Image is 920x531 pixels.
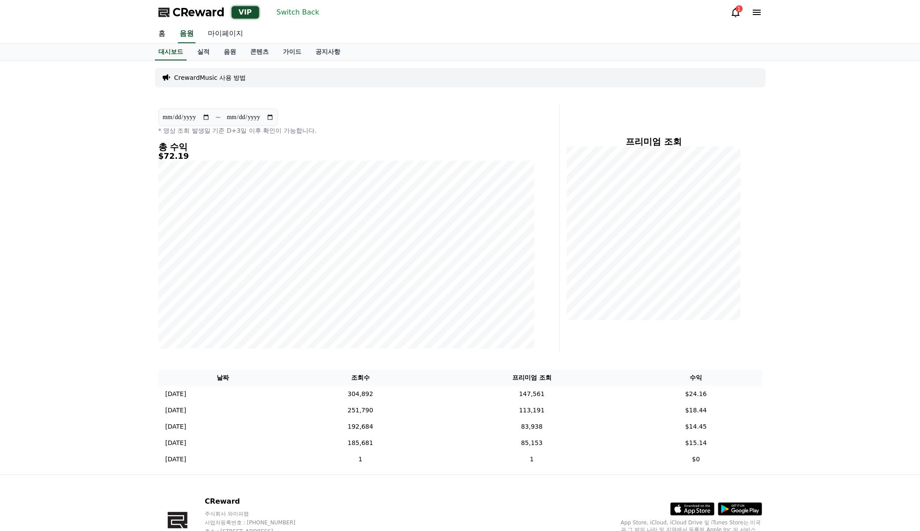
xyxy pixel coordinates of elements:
td: 1 [287,451,433,467]
td: 83,938 [433,419,630,435]
p: [DATE] [165,406,186,415]
td: $0 [630,451,762,467]
a: 마이페이지 [201,25,250,43]
span: CReward [173,5,225,19]
h5: $72.19 [158,152,534,161]
p: ~ [215,112,221,123]
p: CReward [205,496,312,507]
a: CrewardMusic 사용 방법 [174,73,246,82]
p: [DATE] [165,438,186,448]
p: [DATE] [165,455,186,464]
a: 대시보드 [155,44,187,60]
td: 1 [433,451,630,467]
a: 실적 [190,44,217,60]
button: Switch Back [273,5,323,19]
p: [DATE] [165,389,186,399]
a: 홈 [151,25,173,43]
td: 147,561 [433,386,630,402]
td: 113,191 [433,402,630,419]
a: 콘텐츠 [243,44,276,60]
div: VIP [232,6,259,19]
a: 음원 [178,25,195,43]
td: 85,153 [433,435,630,451]
a: 음원 [217,44,243,60]
div: 1 [736,5,743,12]
th: 날짜 [158,370,288,386]
td: $14.45 [630,419,762,435]
td: 304,892 [287,386,433,402]
p: [DATE] [165,422,186,431]
p: 주식회사 와이피랩 [205,510,312,517]
th: 조회수 [287,370,433,386]
h4: 프리미엄 조회 [567,137,741,146]
a: CReward [158,5,225,19]
h4: 총 수익 [158,142,534,152]
th: 프리미엄 조회 [433,370,630,386]
td: $15.14 [630,435,762,451]
p: * 영상 조회 발생일 기준 D+3일 이후 확인이 가능합니다. [158,126,534,135]
td: 192,684 [287,419,433,435]
th: 수익 [630,370,762,386]
a: 1 [730,7,741,18]
td: $18.44 [630,402,762,419]
a: 공지사항 [308,44,347,60]
a: 가이드 [276,44,308,60]
td: $24.16 [630,386,762,402]
p: 사업자등록번호 : [PHONE_NUMBER] [205,519,312,526]
td: 251,790 [287,402,433,419]
td: 185,681 [287,435,433,451]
